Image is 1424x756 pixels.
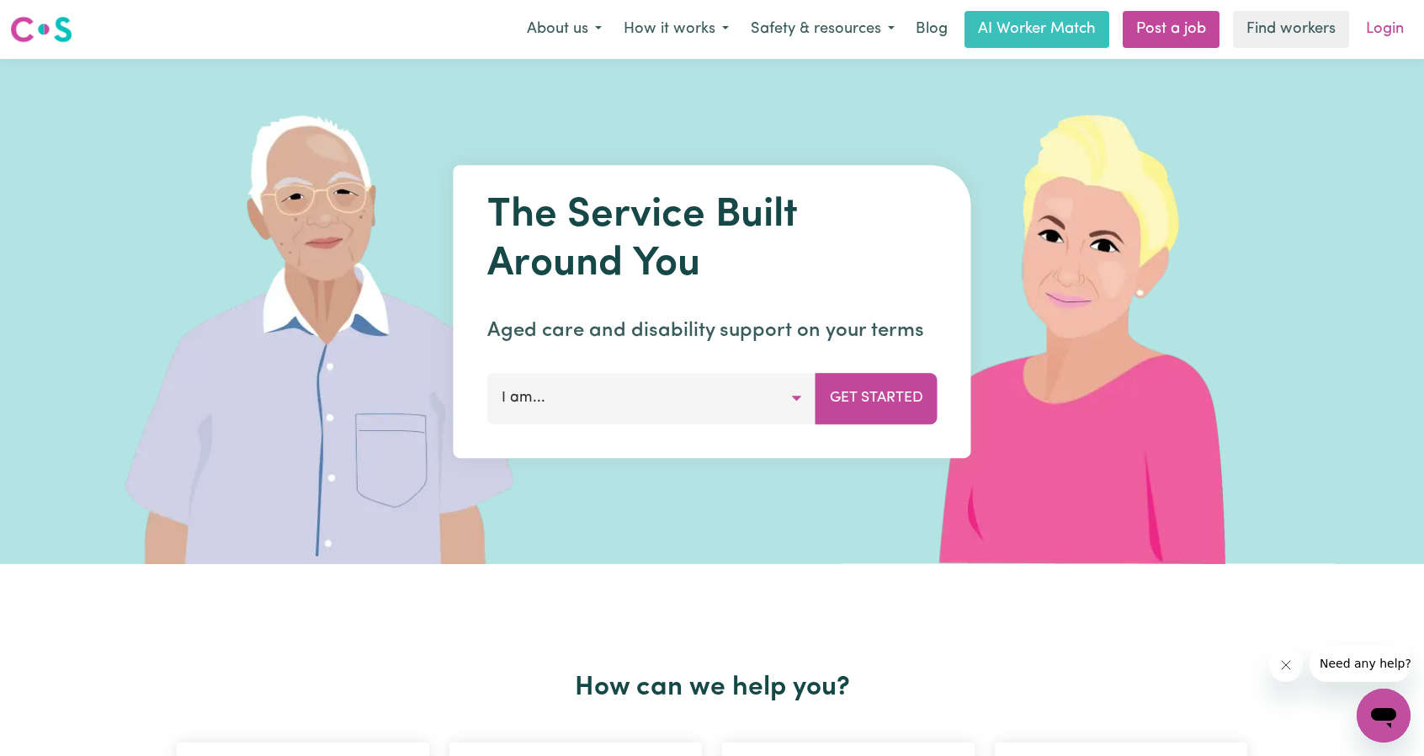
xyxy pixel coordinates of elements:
a: Login [1356,11,1414,48]
a: Careseekers logo [10,10,72,49]
button: Get Started [816,373,938,423]
a: Post a job [1123,11,1219,48]
a: Blog [906,11,958,48]
span: Need any help? [10,12,102,25]
button: How it works [613,12,740,47]
img: Careseekers logo [10,14,72,45]
button: Safety & resources [740,12,906,47]
a: AI Worker Match [964,11,1109,48]
h1: The Service Built Around You [487,192,938,289]
p: Aged care and disability support on your terms [487,316,938,346]
a: Find workers [1233,11,1349,48]
button: About us [516,12,613,47]
button: I am... [487,373,816,423]
h2: How can we help you? [167,672,1257,704]
iframe: Button to launch messaging window [1357,689,1411,743]
iframe: Close message [1269,648,1303,682]
iframe: Message from company [1310,645,1411,682]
